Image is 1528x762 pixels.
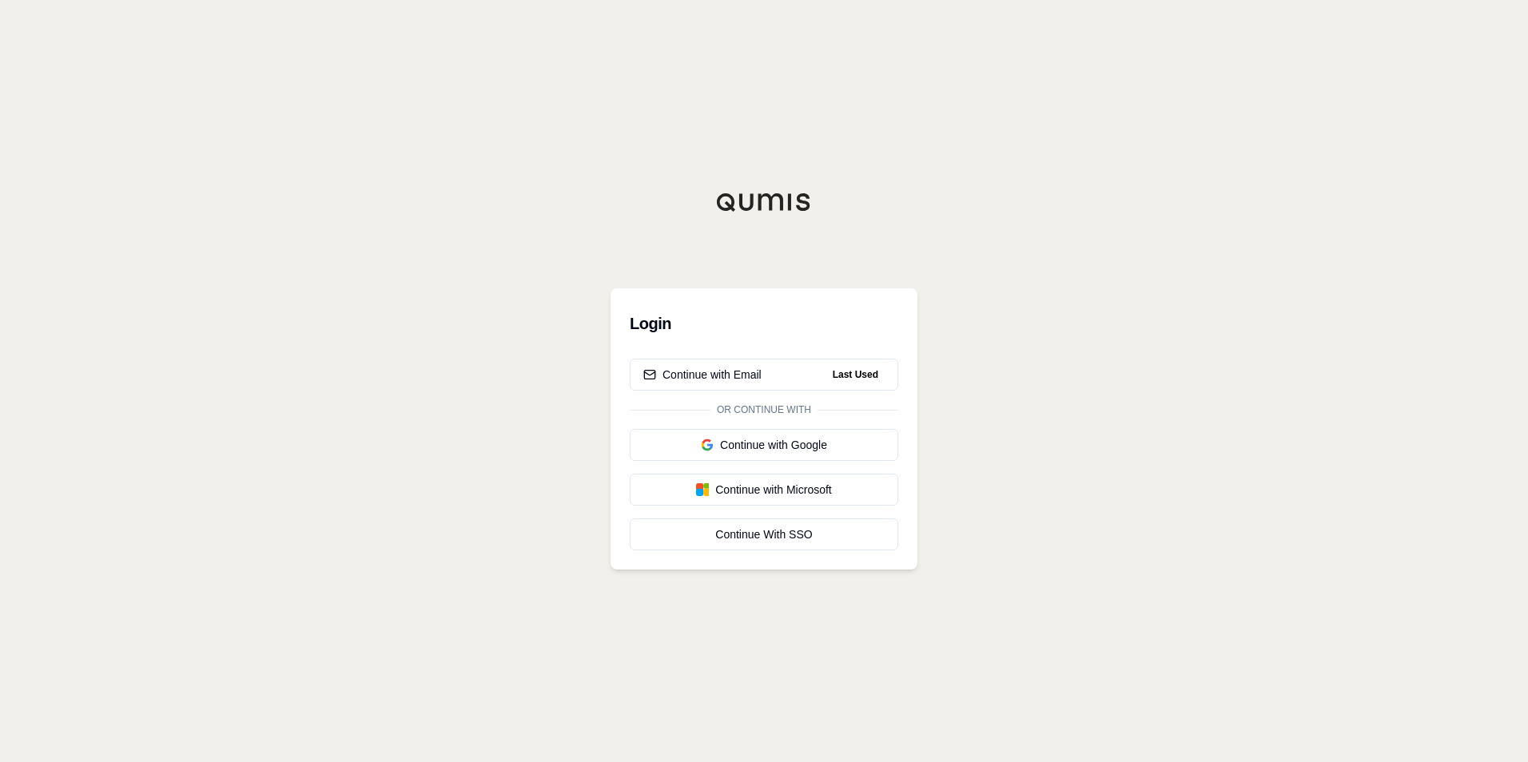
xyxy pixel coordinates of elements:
button: Continue with EmailLast Used [630,359,898,391]
a: Continue With SSO [630,518,898,550]
div: Continue With SSO [643,526,885,542]
div: Continue with Google [643,437,885,453]
button: Continue with Microsoft [630,474,898,506]
div: Continue with Email [643,367,762,383]
span: Or continue with [710,403,818,416]
div: Continue with Microsoft [643,482,885,498]
span: Last Used [826,365,885,384]
button: Continue with Google [630,429,898,461]
img: Qumis [716,192,812,212]
h3: Login [630,308,898,339]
